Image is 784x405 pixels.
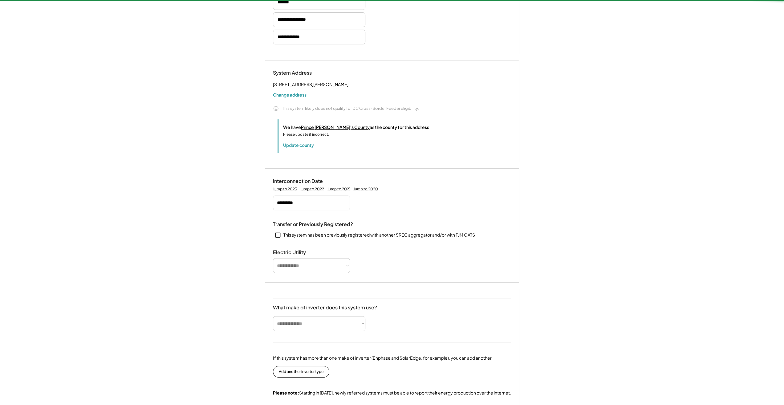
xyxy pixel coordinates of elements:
[273,390,511,396] div: Starting in [DATE], newly referred systems must be able to report their energy production over th...
[273,178,335,184] div: Interconnection Date
[327,187,350,192] div: Jump to 2021
[273,92,307,98] button: Change address
[301,124,370,130] u: Prince [PERSON_NAME]'s County
[273,81,348,88] div: [STREET_ADDRESS][PERSON_NAME]
[273,187,297,192] div: Jump to 2023
[273,298,377,312] div: What make of inverter does this system use?
[273,366,329,378] button: Add another inverter type
[282,105,419,111] div: This system likely does not qualify for DC Cross-Border Feeder eligibility.
[283,124,429,130] div: We have as the county for this address
[273,355,493,361] div: If this system has more than one make of inverter (Enphase and SolarEdge, for example), you can a...
[273,221,353,228] div: Transfer or Previously Registered?
[283,132,329,137] div: Please update if incorrect.
[273,390,299,395] strong: Please note:
[283,232,475,238] div: This system has been previously registered with another SREC aggregator and/or with PJM GATS
[283,142,314,148] button: Update county
[300,187,324,192] div: Jump to 2022
[353,187,378,192] div: Jump to 2020
[273,70,335,76] div: System Address
[273,249,335,256] div: Electric Utility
